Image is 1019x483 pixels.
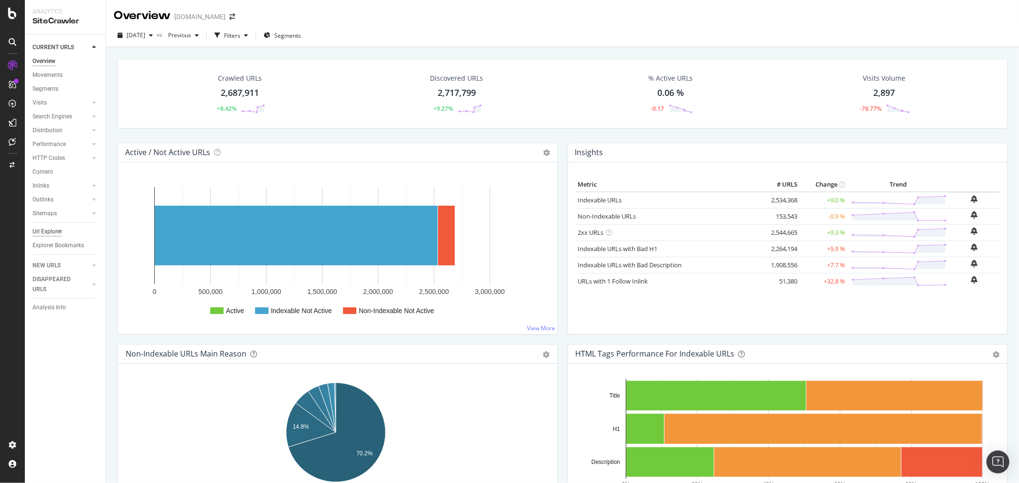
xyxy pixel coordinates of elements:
[211,28,252,43] button: Filters
[578,212,636,220] a: Non-Indexable URLs
[438,87,476,99] div: 2,717,799
[114,8,171,24] div: Overview
[971,211,978,219] div: bell-plus
[32,195,54,205] div: Outlinks
[114,28,157,43] button: [DATE]
[157,31,164,39] span: vs
[800,273,847,289] td: +32.8 %
[359,307,434,315] text: Non-Indexable Not Active
[847,178,949,192] th: Trend
[32,84,99,94] a: Segments
[32,303,66,313] div: Analysis Info
[800,241,847,257] td: +5.9 %
[475,288,504,295] text: 3,000,000
[153,288,157,295] text: 0
[217,105,236,113] div: +8.42%
[32,126,63,136] div: Distribution
[578,196,622,204] a: Indexable URLs
[575,146,603,159] h4: Insights
[762,178,800,192] th: # URLS
[543,351,550,358] div: gear
[762,192,800,209] td: 2,534,368
[971,260,978,267] div: bell-plus
[221,87,259,99] div: 2,687,911
[251,288,281,295] text: 1,000,000
[32,153,89,163] a: HTTP Codes
[800,192,847,209] td: +9.0 %
[218,73,262,83] div: Crawled URLs
[971,276,978,283] div: bell-plus
[32,8,98,16] div: Analytics
[125,146,210,159] h4: Active / Not Active URLs
[32,153,65,163] div: HTTP Codes
[32,56,99,66] a: Overview
[32,261,89,271] a: NEW URLS
[32,209,57,219] div: Sitemaps
[578,277,648,285] a: URLs with 1 Follow Inlink
[260,28,305,43] button: Segments
[762,257,800,273] td: 1,908,556
[32,274,89,294] a: DISAPPEARED URLS
[32,167,53,177] div: Content
[32,167,99,177] a: Content
[434,105,453,113] div: +9.27%
[226,307,244,315] text: Active
[576,178,762,192] th: Metric
[32,227,62,237] div: Url Explorer
[274,31,301,40] span: Segments
[32,42,89,52] a: CURRENT URLS
[800,178,847,192] th: Change
[32,181,89,191] a: Inlinks
[800,208,847,224] td: -0.9 %
[164,28,203,43] button: Previous
[224,31,240,40] div: Filters
[609,392,620,399] text: Title
[127,31,145,39] span: 2025 Sep. 26th
[307,288,337,295] text: 1,500,000
[32,241,84,251] div: Explorer Bookmarks
[32,98,89,108] a: Visits
[32,227,99,237] a: Url Explorer
[32,181,49,191] div: Inlinks
[800,224,847,241] td: +9.3 %
[544,149,550,156] i: Options
[863,73,905,83] div: Visits Volume
[126,349,247,358] div: Non-Indexable URLs Main Reason
[762,241,800,257] td: 2,264,194
[762,273,800,289] td: 51,380
[987,451,1009,473] div: Open Intercom Messenger
[32,16,98,27] div: SiteCrawler
[612,426,620,432] text: H1
[32,303,99,313] a: Analysis Info
[126,178,546,326] svg: A chart.
[32,70,99,80] a: Movements
[576,349,735,358] div: HTML Tags Performance for Indexable URLs
[648,73,693,83] div: % Active URLs
[527,324,556,332] a: View More
[32,241,99,251] a: Explorer Bookmarks
[32,84,58,94] div: Segments
[32,56,55,66] div: Overview
[293,423,309,430] text: 14.8%
[198,288,223,295] text: 500,000
[32,98,47,108] div: Visits
[419,288,449,295] text: 2,500,000
[32,112,89,122] a: Search Engines
[430,73,483,83] div: Discovered URLs
[971,243,978,251] div: bell-plus
[971,227,978,235] div: bell-plus
[32,126,89,136] a: Distribution
[164,31,191,39] span: Previous
[800,257,847,273] td: +7.7 %
[591,459,620,465] text: Description
[32,42,74,52] div: CURRENT URLS
[657,87,684,99] div: 0.06 %
[356,450,373,457] text: 70.2%
[32,139,66,149] div: Performance
[762,208,800,224] td: 153,543
[32,139,89,149] a: Performance
[860,105,881,113] div: -78.77%
[971,195,978,203] div: bell-plus
[271,307,332,315] text: Indexable Not Active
